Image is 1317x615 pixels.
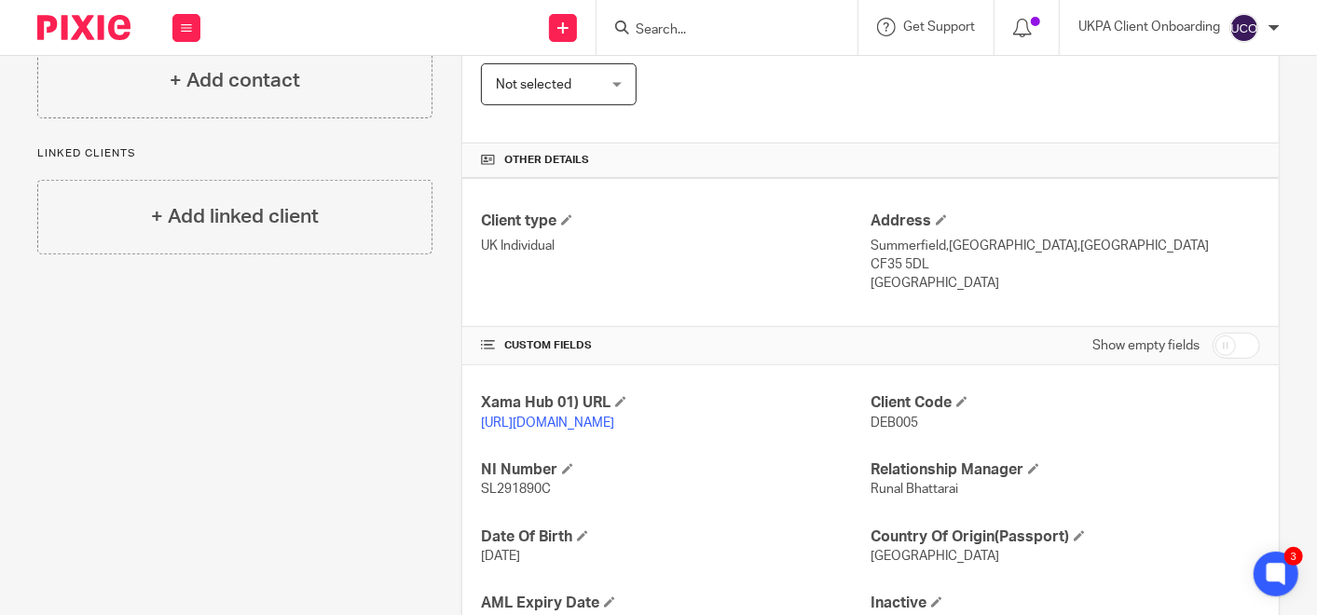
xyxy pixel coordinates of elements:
p: [GEOGRAPHIC_DATA] [871,274,1260,293]
div: 3 [1284,547,1303,566]
a: [URL][DOMAIN_NAME] [481,417,614,430]
p: Linked clients [37,146,432,161]
h4: Xama Hub 01) URL [481,393,871,413]
span: [GEOGRAPHIC_DATA] [871,550,999,563]
h4: + Add linked client [151,202,319,231]
span: DEB005 [871,417,918,430]
span: Runal Bhattarai [871,483,958,496]
h4: Inactive [871,594,1260,613]
h4: Client type [481,212,871,231]
h4: Country Of Origin(Passport) [871,527,1260,547]
h4: NI Number [481,460,871,480]
p: UK Individual [481,237,871,255]
span: SL291890C [481,483,551,496]
h4: Date Of Birth [481,527,871,547]
h4: CUSTOM FIELDS [481,338,871,353]
img: Pixie [37,15,130,40]
span: Not selected [496,78,571,91]
h4: AML Expiry Date [481,594,871,613]
h4: Relationship Manager [871,460,1260,480]
p: Summerfield,[GEOGRAPHIC_DATA],[GEOGRAPHIC_DATA] [871,237,1260,255]
h4: Address [871,212,1260,231]
span: [DATE] [481,550,520,563]
h4: + Add contact [170,66,300,95]
span: Other details [504,153,589,168]
h4: Client Code [871,393,1260,413]
p: CF35 5DL [871,255,1260,274]
img: svg%3E [1229,13,1259,43]
p: UKPA Client Onboarding [1078,18,1220,36]
input: Search [634,22,802,39]
label: Show empty fields [1092,336,1200,355]
span: Get Support [903,20,975,34]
